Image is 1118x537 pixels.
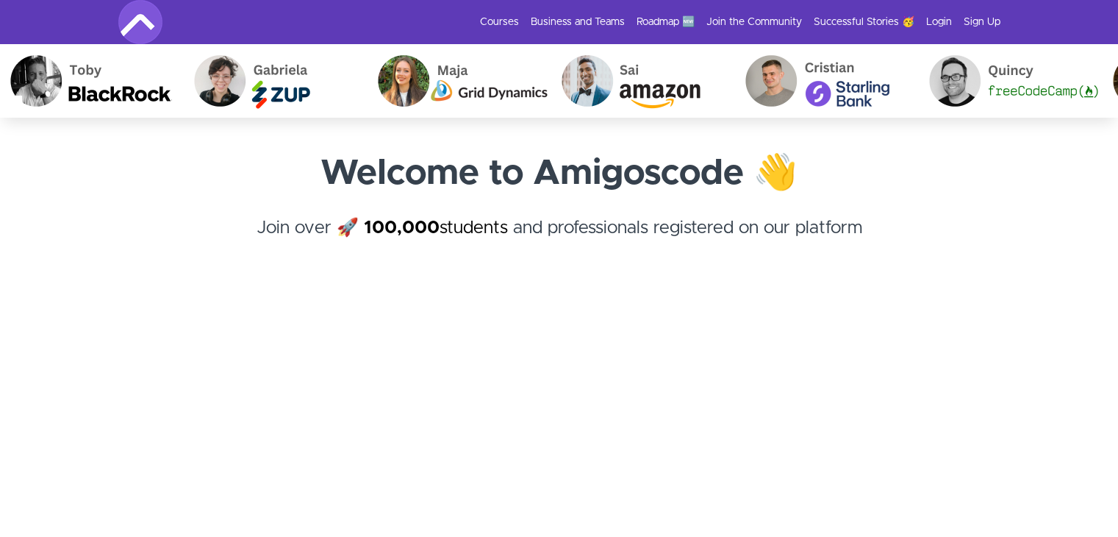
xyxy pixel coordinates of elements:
[184,44,368,118] img: Gabriela
[368,44,551,118] img: Maja
[364,219,508,237] a: 100,000students
[814,15,914,29] a: Successful Stories 🥳
[926,15,952,29] a: Login
[531,15,625,29] a: Business and Teams
[964,15,1000,29] a: Sign Up
[118,215,1000,268] h4: Join over 🚀 and professionals registered on our platform
[551,44,735,118] img: Sai
[320,156,798,191] strong: Welcome to Amigoscode 👋
[735,44,919,118] img: Cristian
[364,219,440,237] strong: 100,000
[919,44,1103,118] img: Quincy
[480,15,519,29] a: Courses
[706,15,802,29] a: Join the Community
[637,15,695,29] a: Roadmap 🆕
